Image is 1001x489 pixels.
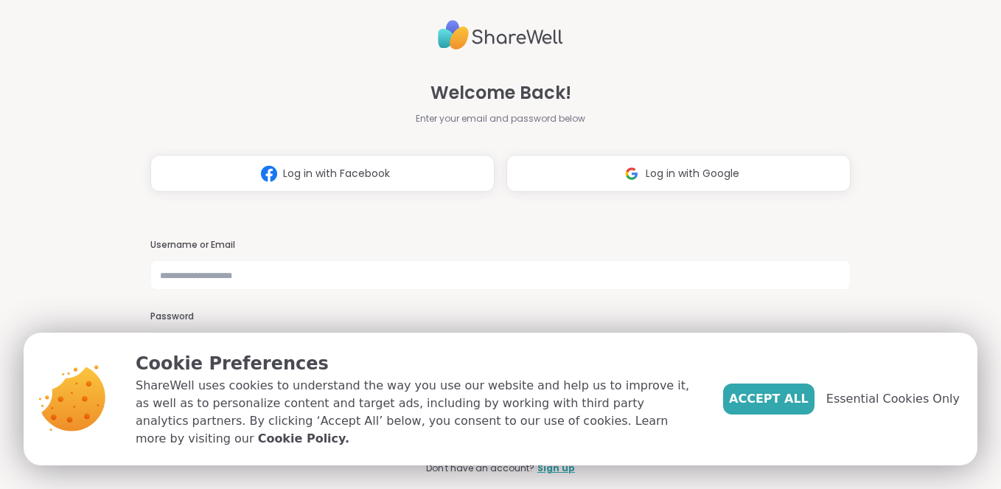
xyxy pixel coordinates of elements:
[826,390,960,408] span: Essential Cookies Only
[283,166,390,181] span: Log in with Facebook
[258,430,349,448] a: Cookie Policy.
[150,311,851,323] h3: Password
[723,384,815,415] button: Accept All
[416,112,585,125] span: Enter your email and password below
[506,155,851,192] button: Log in with Google
[255,160,283,187] img: ShareWell Logomark
[646,166,739,181] span: Log in with Google
[136,377,700,448] p: ShareWell uses cookies to understand the way you use our website and help us to improve it, as we...
[618,160,646,187] img: ShareWell Logomark
[438,14,563,56] img: ShareWell Logo
[729,390,809,408] span: Accept All
[430,80,571,106] span: Welcome Back!
[150,239,851,252] h3: Username or Email
[537,462,575,475] a: Sign up
[150,155,495,192] button: Log in with Facebook
[426,462,534,475] span: Don't have an account?
[136,350,700,377] p: Cookie Preferences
